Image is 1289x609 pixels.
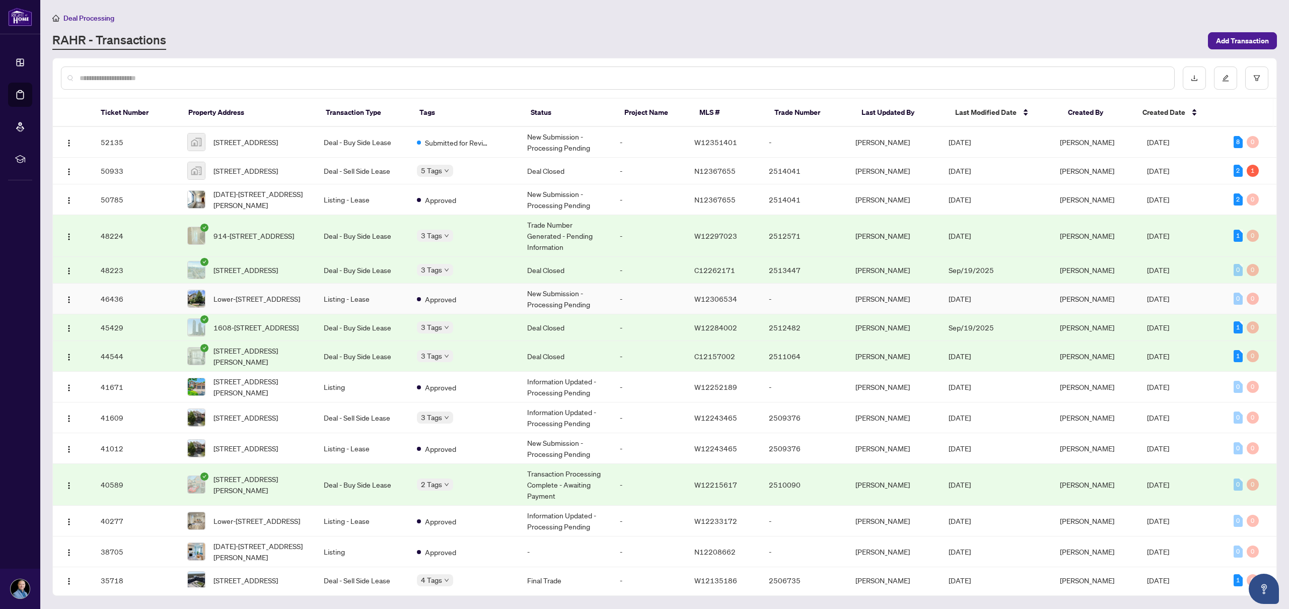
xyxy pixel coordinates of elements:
[421,479,442,490] span: 2 Tags
[519,257,612,284] td: Deal Closed
[421,412,442,423] span: 3 Tags
[61,348,77,364] button: Logo
[761,567,847,594] td: 2506735
[1060,516,1114,525] span: [PERSON_NAME]
[949,231,971,240] span: [DATE]
[694,576,737,585] span: W12135186
[1247,264,1259,276] div: 0
[93,257,179,284] td: 48223
[519,215,612,257] td: Trade Number Generated - Pending Information
[213,473,308,496] span: [STREET_ADDRESS][PERSON_NAME]
[761,341,847,372] td: 2511064
[93,184,179,215] td: 50785
[93,536,179,567] td: 38705
[1253,75,1260,82] span: filter
[1247,293,1259,305] div: 0
[444,578,449,583] span: down
[1247,381,1259,393] div: 0
[316,257,409,284] td: Deal - Buy Side Lease
[425,382,456,393] span: Approved
[188,191,205,208] img: thumbnail-img
[316,184,409,215] td: Listing - Lease
[949,413,971,422] span: [DATE]
[847,215,941,257] td: [PERSON_NAME]
[316,464,409,506] td: Deal - Buy Side Lease
[761,127,847,158] td: -
[847,372,941,402] td: [PERSON_NAME]
[761,433,847,464] td: 2509376
[1134,99,1222,127] th: Created Date
[65,384,73,392] img: Logo
[11,579,30,598] img: Profile Icon
[316,506,409,536] td: Listing - Lease
[1247,479,1259,491] div: 0
[316,372,409,402] td: Listing
[761,372,847,402] td: -
[61,319,77,335] button: Logo
[316,341,409,372] td: Deal - Buy Side Lease
[425,194,456,206] span: Approved
[612,314,686,341] td: -
[519,127,612,158] td: New Submission - Processing Pending
[519,433,612,464] td: New Submission - Processing Pending
[847,433,941,464] td: [PERSON_NAME]
[1247,515,1259,527] div: 0
[188,162,205,179] img: thumbnail-img
[213,137,278,148] span: [STREET_ADDRESS]
[65,324,73,332] img: Logo
[61,544,77,560] button: Logo
[847,314,941,341] td: [PERSON_NAME]
[1060,480,1114,489] span: [PERSON_NAME]
[65,549,73,557] img: Logo
[188,319,205,336] img: thumbnail-img
[1234,264,1243,276] div: 0
[65,233,73,241] img: Logo
[65,577,73,585] img: Logo
[421,264,442,276] span: 3 Tags
[180,99,318,127] th: Property Address
[1247,165,1259,177] div: 1
[1234,381,1243,393] div: 0
[1234,546,1243,558] div: 0
[612,433,686,464] td: -
[188,348,205,365] img: thumbnail-img
[1060,166,1114,175] span: [PERSON_NAME]
[1147,576,1169,585] span: [DATE]
[213,322,299,333] span: 1608-[STREET_ADDRESS]
[93,433,179,464] td: 41012
[519,567,612,594] td: Final Trade
[519,284,612,314] td: New Submission - Processing Pending
[65,296,73,304] img: Logo
[616,99,691,127] th: Project Name
[1208,32,1277,49] button: Add Transaction
[425,516,456,527] span: Approved
[519,341,612,372] td: Deal Closed
[1060,195,1114,204] span: [PERSON_NAME]
[1147,516,1169,525] span: [DATE]
[61,134,77,150] button: Logo
[411,99,523,127] th: Tags
[425,547,456,558] span: Approved
[1234,293,1243,305] div: 0
[1247,136,1259,148] div: 0
[955,107,1017,118] span: Last Modified Date
[949,323,994,332] span: Sep/19/2025
[694,382,737,391] span: W12252189
[1060,352,1114,361] span: [PERSON_NAME]
[188,409,205,426] img: thumbnail-img
[1147,382,1169,391] span: [DATE]
[761,215,847,257] td: 2512571
[612,464,686,506] td: -
[519,506,612,536] td: Information Updated - Processing Pending
[213,443,278,454] span: [STREET_ADDRESS]
[61,291,77,307] button: Logo
[519,536,612,567] td: -
[188,572,205,589] img: thumbnail-img
[847,536,941,567] td: [PERSON_NAME]
[519,372,612,402] td: Information Updated - Processing Pending
[421,574,442,586] span: 4 Tags
[444,354,449,359] span: down
[213,264,278,276] span: [STREET_ADDRESS]
[847,127,941,158] td: [PERSON_NAME]
[61,572,77,588] button: Logo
